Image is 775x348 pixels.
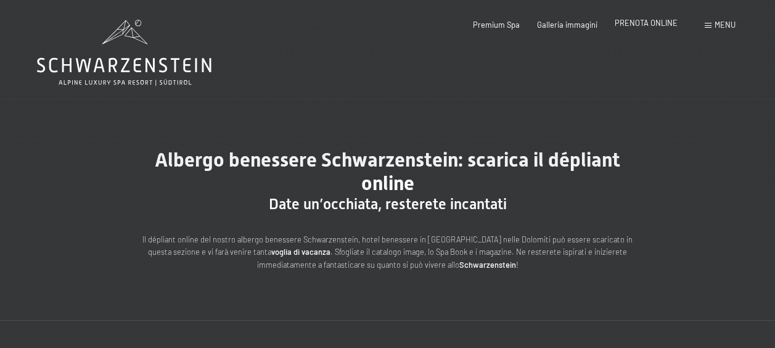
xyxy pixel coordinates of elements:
[473,20,520,30] a: Premium Spa
[615,18,678,28] a: PRENOTA ONLINE
[141,233,634,271] p: Il dépliant online del nostro albergo benessere Schwarzenstein, hotel benessere in [GEOGRAPHIC_DA...
[269,196,507,213] span: Date un’occhiata, resterete incantati
[715,20,736,30] span: Menu
[537,20,597,30] a: Galleria immagini
[459,260,516,270] strong: Schwarzenstein
[271,247,330,257] strong: voglia di vacanza
[155,148,620,195] span: Albergo benessere Schwarzenstein: scarica il dépliant online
